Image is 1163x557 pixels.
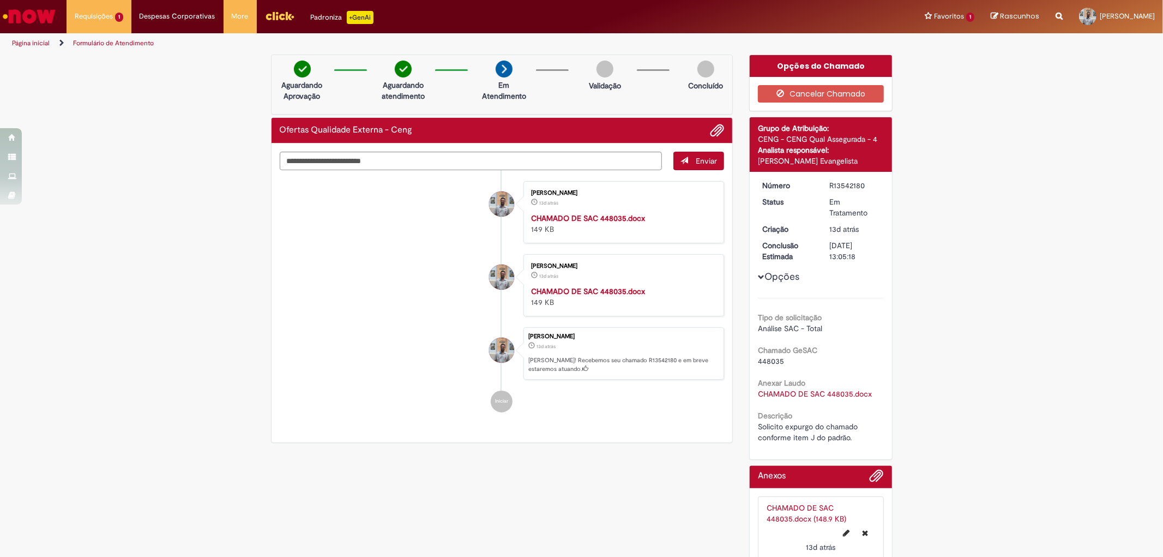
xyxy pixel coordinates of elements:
span: 13d atrás [539,200,558,206]
dt: Conclusão Estimada [754,240,821,262]
textarea: Digite sua mensagem aqui... [280,152,662,170]
time: 17/09/2025 09:05:14 [829,224,859,234]
p: Aguardando atendimento [377,80,430,101]
time: 17/09/2025 09:05:14 [537,343,556,350]
div: 17/09/2025 09:05:14 [829,224,880,235]
button: Adicionar anexos [710,123,724,137]
ul: Histórico de tíquete [280,170,725,423]
span: Favoritos [934,11,964,22]
li: Marcus Vinicius Caetano da Silva [280,327,725,380]
span: 13d atrás [806,542,835,552]
div: [PERSON_NAME] [528,333,718,340]
dt: Número [754,180,821,191]
a: Página inicial [12,39,50,47]
a: Formulário de Atendimento [73,39,154,47]
div: Em Tratamento [829,196,880,218]
dt: Status [754,196,821,207]
p: Validação [589,80,621,91]
span: Requisições [75,11,113,22]
h2: Ofertas Qualidade Externa - Ceng Histórico de tíquete [280,125,413,135]
img: ServiceNow [1,5,57,27]
div: [PERSON_NAME] [531,263,713,269]
span: Rascunhos [1000,11,1039,21]
span: Despesas Corporativas [140,11,215,22]
b: Anexar Laudo [758,378,805,388]
span: 13d atrás [829,224,859,234]
img: click_logo_yellow_360x200.png [265,8,294,24]
a: CHAMADO DE SAC 448035.docx (148.9 KB) [767,503,846,524]
div: 149 KB [531,213,713,235]
span: Solicito expurgo do chamado conforme item J do padrão. [758,422,860,442]
ul: Trilhas de página [8,33,767,53]
p: Em Atendimento [478,80,531,101]
span: More [232,11,249,22]
button: Excluir CHAMADO DE SAC 448035.docx [856,524,875,542]
span: Análise SAC - Total [758,324,822,333]
a: Rascunhos [991,11,1039,22]
span: 1 [115,13,123,22]
span: 13d atrás [539,273,558,279]
dt: Criação [754,224,821,235]
h2: Anexos [758,471,786,481]
button: Enviar [673,152,724,170]
button: Cancelar Chamado [758,85,884,103]
div: Opções do Chamado [750,55,892,77]
span: [PERSON_NAME] [1100,11,1155,21]
div: [PERSON_NAME] Evangelista [758,155,884,166]
span: 1 [966,13,974,22]
b: Tipo de solicitação [758,313,822,322]
div: [PERSON_NAME] [531,190,713,196]
img: check-circle-green.png [294,61,311,77]
div: Marcus Vinicius Caetano da Silva [489,265,514,290]
time: 17/09/2025 09:05:12 [806,542,835,552]
p: +GenAi [347,11,373,24]
time: 17/09/2025 09:04:10 [539,273,558,279]
button: Adicionar anexos [870,469,884,488]
span: Enviar [696,156,717,166]
img: img-circle-grey.png [596,61,613,77]
div: CENG - CENG Qual Assegurada - 4 [758,134,884,145]
img: img-circle-grey.png [697,61,714,77]
div: Marcus Vinicius Caetano da Silva [489,191,514,217]
img: arrow-next.png [496,61,513,77]
div: R13542180 [829,180,880,191]
time: 17/09/2025 09:05:12 [539,200,558,206]
button: Editar nome de arquivo CHAMADO DE SAC 448035.docx [837,524,857,542]
a: Download de CHAMADO DE SAC 448035.docx [758,389,872,399]
p: Concluído [688,80,723,91]
div: [DATE] 13:05:18 [829,240,880,262]
div: Analista responsável: [758,145,884,155]
p: [PERSON_NAME]! Recebemos seu chamado R13542180 e em breve estaremos atuando. [528,356,718,373]
div: Grupo de Atribuição: [758,123,884,134]
div: 149 KB [531,286,713,308]
div: Padroniza [311,11,373,24]
p: Aguardando Aprovação [276,80,329,101]
span: 448035 [758,356,784,366]
span: 13d atrás [537,343,556,350]
div: Marcus Vinicius Caetano da Silva [489,338,514,363]
b: Chamado GeSAC [758,345,817,355]
a: CHAMADO DE SAC 448035.docx [531,286,645,296]
img: check-circle-green.png [395,61,412,77]
b: Descrição [758,411,792,421]
a: CHAMADO DE SAC 448035.docx [531,213,645,223]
